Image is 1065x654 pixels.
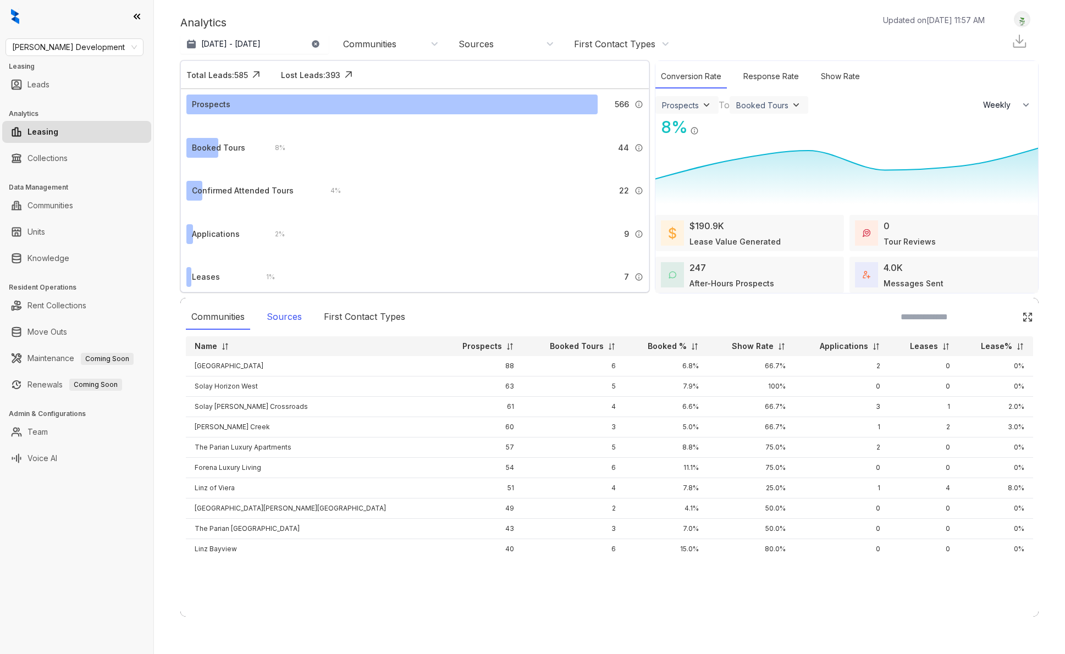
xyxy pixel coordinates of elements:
[625,458,708,478] td: 11.1%
[186,519,439,539] td: The Parian [GEOGRAPHIC_DATA]
[634,143,643,152] img: Info
[186,356,439,376] td: [GEOGRAPHIC_DATA]
[777,342,786,351] img: sorting
[689,219,724,232] div: $190.9K
[318,304,411,330] div: First Contact Types
[625,539,708,559] td: 15.0%
[186,397,439,417] td: Solay [PERSON_NAME] Crossroads
[27,247,69,269] a: Knowledge
[794,478,889,498] td: 1
[794,458,889,478] td: 0
[439,458,523,478] td: 54
[619,185,629,197] span: 22
[625,478,708,498] td: 7.8%
[959,356,1033,376] td: 0%
[794,498,889,519] td: 0
[981,341,1012,352] p: Lease%
[624,228,629,240] span: 9
[889,376,959,397] td: 0
[186,539,439,559] td: Linz Bayview
[439,397,523,417] td: 61
[27,221,45,243] a: Units
[27,447,57,469] a: Voice AI
[462,341,502,352] p: Prospects
[2,374,151,396] li: Renewals
[340,66,357,83] img: Click Icon
[69,379,122,391] span: Coming Soon
[910,341,938,352] p: Leases
[884,219,890,232] div: 0
[27,321,67,343] a: Move Outs
[180,14,227,31] p: Analytics
[506,342,514,351] img: sorting
[192,271,220,283] div: Leases
[192,185,294,197] div: Confirmed Attended Tours
[439,498,523,519] td: 49
[691,342,699,351] img: sorting
[624,271,629,283] span: 7
[186,437,439,458] td: The Parian Luxury Apartments
[794,437,889,458] td: 2
[708,417,794,437] td: 66.7%
[959,417,1033,437] td: 3.0%
[708,478,794,498] td: 25.0%
[708,356,794,376] td: 66.7%
[2,195,151,217] li: Communities
[27,295,86,317] a: Rent Collections
[648,341,687,352] p: Booked %
[12,39,137,56] span: Davis Development
[343,38,396,50] div: Communities
[439,437,523,458] td: 57
[889,397,959,417] td: 1
[27,421,48,443] a: Team
[574,38,655,50] div: First Contact Types
[523,519,624,539] td: 3
[625,417,708,437] td: 5.0%
[27,147,68,169] a: Collections
[884,261,903,274] div: 4.0K
[689,261,706,274] div: 247
[708,437,794,458] td: 75.0%
[863,229,870,237] img: TourReviews
[523,397,624,417] td: 4
[1014,14,1030,25] img: UserAvatar
[708,397,794,417] td: 66.7%
[794,417,889,437] td: 1
[625,519,708,539] td: 7.0%
[439,478,523,498] td: 51
[708,539,794,559] td: 80.0%
[523,498,624,519] td: 2
[794,397,889,417] td: 3
[523,539,624,559] td: 6
[2,121,151,143] li: Leasing
[820,341,868,352] p: Applications
[255,271,275,283] div: 1 %
[959,519,1033,539] td: 0%
[634,100,643,109] img: Info
[319,185,341,197] div: 4 %
[615,98,629,110] span: 566
[186,69,248,81] div: Total Leads: 585
[708,498,794,519] td: 50.0%
[1011,33,1028,49] img: Download
[625,397,708,417] td: 6.6%
[192,228,240,240] div: Applications
[959,478,1033,498] td: 8.0%
[699,117,715,133] img: Click Icon
[959,376,1033,397] td: 0%
[689,278,774,289] div: After-Hours Prospects
[523,437,624,458] td: 5
[959,397,1033,417] td: 2.0%
[186,498,439,519] td: [GEOGRAPHIC_DATA][PERSON_NAME][GEOGRAPHIC_DATA]
[2,147,151,169] li: Collections
[959,539,1033,559] td: 0%
[669,271,676,279] img: AfterHoursConversations
[634,230,643,239] img: Info
[794,539,889,559] td: 0
[719,98,730,112] div: To
[9,62,153,71] h3: Leasing
[2,447,151,469] li: Voice AI
[708,458,794,478] td: 75.0%
[634,273,643,281] img: Info
[959,498,1033,519] td: 0%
